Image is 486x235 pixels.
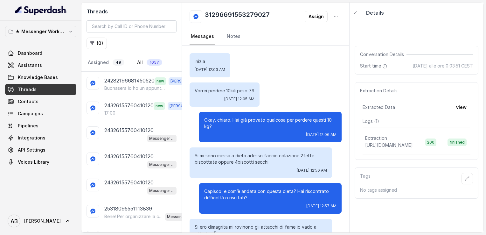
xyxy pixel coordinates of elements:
[205,10,270,23] h2: 31296691553279027
[18,62,42,68] span: Assistants
[195,67,225,72] span: [DATE] 12:03 AM
[149,161,175,168] p: Messenger Metodo FESPA v2
[104,77,155,85] p: 24282196681450520
[18,110,43,117] span: Campaigns
[363,104,395,110] span: Extracted Data
[18,159,49,165] span: Voices Library
[195,88,254,94] p: Vorrei perdere 10kili peso 79
[305,11,328,22] button: Assign
[366,9,384,17] p: Details
[5,212,76,230] a: [PERSON_NAME]
[149,188,175,194] p: Messenger Metodo FESPA v2
[10,218,18,224] text: AB
[15,28,66,35] p: ★ Messenger Workspace
[87,54,177,71] nav: Tabs
[360,51,406,58] span: Conversation Details
[425,139,436,146] span: 200
[365,135,387,141] p: Extraction
[15,5,66,15] img: light.svg
[5,144,76,156] a: API Settings
[168,102,203,110] span: [PERSON_NAME]
[448,139,467,146] span: finished
[136,54,163,71] a: All1057
[360,88,400,94] span: Extraction Details
[18,50,42,56] span: Dashboard
[306,203,337,209] span: [DATE] 12:57 AM
[104,102,154,110] p: 24326155760410120
[5,108,76,119] a: Campaigns
[18,147,45,153] span: API Settings
[360,63,389,69] span: Start time
[5,84,76,95] a: Threads
[195,58,225,65] p: Inizia
[169,77,204,85] span: [PERSON_NAME]
[224,96,254,102] span: [DATE] 12:05 AM
[5,96,76,107] a: Contacts
[104,126,154,134] p: 24326155760410120
[413,63,473,69] span: [DATE] alle ore 0:03:51 CEST
[104,110,115,116] p: 17:00
[18,123,38,129] span: Pipelines
[363,118,470,125] p: Logs ( 1 )
[306,132,337,137] span: [DATE] 12:06 AM
[104,205,152,212] p: 25318095551113839
[190,28,215,45] a: Messages
[18,135,45,141] span: Integrations
[5,72,76,83] a: Knowledge Bases
[104,179,154,186] p: 24326155760410120
[18,86,37,93] span: Threads
[5,47,76,59] a: Dashboard
[87,38,107,49] button: (0)
[87,8,177,15] h2: Threads
[154,102,165,110] span: new
[149,135,175,142] p: Messenger Metodo FESPA v2
[190,28,342,45] nav: Tabs
[195,153,327,165] p: Si mi sono messa a dieta adesso faccio colazione 2fette biscottate oppure 4biscotti secchi
[87,20,177,32] input: Search by Call ID or Phone Number
[167,214,192,220] p: Messenger Metodo FESPA v2
[204,188,337,201] p: Capisco, e com’è andata con questa dieta? Hai riscontrato difficoltà o risultati?
[18,74,58,81] span: Knowledge Bases
[155,77,166,85] span: new
[5,60,76,71] a: Assistants
[360,187,473,193] p: No tags assigned
[18,98,38,105] span: Contacts
[226,28,242,45] a: Notes
[87,54,126,71] a: Assigned49
[104,85,165,91] p: Buonasera io ho un appuntamento [DATE] sera alle 19 fino alle 20. Sono libera fino alle 19.30 per...
[360,173,371,184] p: Tags
[297,168,327,173] span: [DATE] 12:56 AM
[24,218,61,224] span: [PERSON_NAME]
[104,213,163,220] p: Bene! Per organizzare la chiamata, posso avere il tuo numero di telefono? Così ti facciamo chiama...
[147,59,162,66] span: 1057
[5,156,76,168] a: Voices Library
[204,117,337,130] p: Okay, chiaro. Hai già provato qualcosa per perdere questi 10 kg?
[365,142,413,148] span: [URL][DOMAIN_NAME]
[104,153,154,160] p: 24326155760410120
[5,132,76,144] a: Integrations
[5,26,76,37] button: ★ Messenger Workspace
[452,102,470,113] button: view
[113,59,124,66] span: 49
[5,120,76,132] a: Pipelines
